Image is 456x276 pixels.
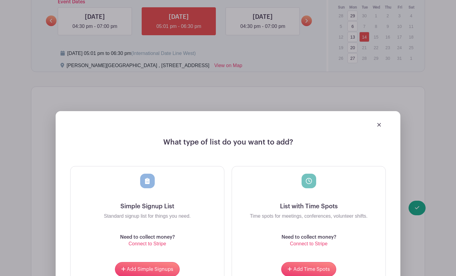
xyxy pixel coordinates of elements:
span: Add Time Spots [293,267,330,272]
a: Need to collect money? Connect to Stripe [282,234,336,247]
p: Connect to Stripe [282,240,336,247]
h5: Simple Signup List [75,203,219,210]
p: Standard signup list for things you need. [75,213,219,220]
p: Time spots for meetings, conferences, volunteer shifts. [237,213,381,220]
h5: List with Time Spots [237,203,381,210]
img: close_button-5f87c8562297e5c2d7936805f587ecaba9071eb48480494691a3f1689db116b3.svg [377,123,381,127]
p: Connect to Stripe [120,240,175,247]
span: Add Simple Signups [127,267,173,272]
a: Need to collect money? Connect to Stripe [120,234,175,247]
h6: Need to collect money? [282,234,336,240]
h6: Need to collect money? [120,234,175,240]
h4: What type of list do you want to add? [70,138,386,152]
